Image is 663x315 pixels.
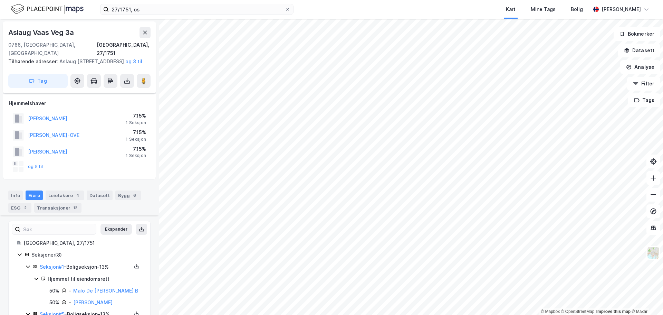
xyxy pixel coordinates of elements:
div: Info [8,191,23,200]
div: 7.15% [126,128,146,137]
div: Seksjoner ( 8 ) [31,251,142,259]
div: Kart [506,5,516,13]
iframe: Chat Widget [628,282,663,315]
div: Hjemmelshaver [9,99,150,108]
div: ESG [8,203,31,213]
div: Hjemmel til eiendomsrett [48,275,142,283]
div: 1 Seksjon [126,120,146,126]
div: 50% [49,298,59,307]
button: Bokmerker [614,27,660,41]
span: Tilhørende adresser: [8,58,59,64]
input: Søk [20,224,96,234]
div: 0766, [GEOGRAPHIC_DATA], [GEOGRAPHIC_DATA] [8,41,97,57]
div: 50% [49,287,59,295]
div: [PERSON_NAME] [602,5,641,13]
button: Analyse [620,60,660,74]
div: - Boligseksjon - 13% [40,263,132,271]
div: Eiere [26,191,43,200]
a: Seksjon#1 [40,264,64,270]
div: Aslaug [STREET_ADDRESS] [8,57,145,66]
a: Improve this map [596,309,631,314]
div: Datasett [87,191,113,200]
div: - [69,298,71,307]
div: 12 [72,204,79,211]
div: 7.15% [126,112,146,120]
div: [GEOGRAPHIC_DATA], 27/1751 [97,41,151,57]
div: 4 [74,192,81,199]
div: 6 [131,192,138,199]
div: 2 [22,204,29,211]
div: 7.15% [126,145,146,153]
div: Transaksjoner [34,203,81,213]
div: - [69,287,71,295]
div: Leietakere [46,191,84,200]
div: 1 Seksjon [126,153,146,158]
button: Datasett [618,44,660,57]
a: [PERSON_NAME] [73,299,113,305]
div: Kontrollprogram for chat [628,282,663,315]
a: Malo De [PERSON_NAME] B [73,288,138,294]
div: Aslaug Vaas Veg 3a [8,27,75,38]
img: Z [647,246,660,259]
button: Tags [628,93,660,107]
button: Filter [627,77,660,91]
input: Søk på adresse, matrikkel, gårdeiere, leietakere eller personer [109,4,285,15]
div: Bygg [115,191,141,200]
div: Bolig [571,5,583,13]
button: Tag [8,74,68,88]
a: Mapbox [541,309,560,314]
img: logo.f888ab2527a4732fd821a326f86c7f29.svg [11,3,84,15]
div: 1 Seksjon [126,137,146,142]
div: Mine Tags [531,5,556,13]
a: OpenStreetMap [561,309,595,314]
div: [GEOGRAPHIC_DATA], 27/1751 [23,239,142,247]
button: Ekspander [100,224,132,235]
